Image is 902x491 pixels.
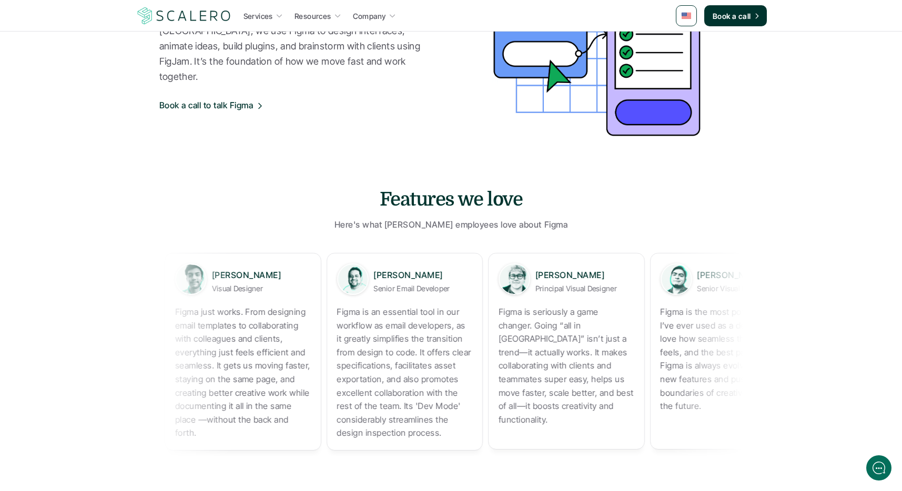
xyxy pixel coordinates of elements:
[656,305,792,413] p: Figma is the most powerful tool I’ve ever used as a designer. I just love how seamless the workfl...
[353,11,386,22] p: Company
[544,218,567,232] p: Figma
[369,268,468,282] p: [PERSON_NAME]
[16,51,195,68] h1: Hi! Welcome to [GEOGRAPHIC_DATA].
[16,70,195,120] h2: Let us know if we can help with lifecycle marketing.
[332,305,468,440] p: Figma is an essential tool in our workflow as email developers, as it greatly simplifies the tran...
[293,187,609,213] h3: Features we love
[531,281,630,294] p: Principal Visual Designer
[159,93,264,119] a: Book a call to talk Figma
[136,6,232,25] a: Scalero company logo
[159,99,253,112] p: Book a call to talk Figma
[335,218,542,232] p: Here's what [PERSON_NAME] employees love about
[369,281,468,294] p: Senior Email Developer
[693,281,792,294] p: Senior Visual Designer
[693,268,792,282] p: [PERSON_NAME]
[866,455,891,480] iframe: gist-messenger-bubble-iframe
[88,367,133,374] span: We run on Gist
[295,11,331,22] p: Resources
[170,305,306,440] p: Figma just works. From designing email templates to collaborating with colleagues and clients, ev...
[531,268,630,282] p: [PERSON_NAME]
[68,146,126,154] span: New conversation
[713,11,751,22] p: Book a call
[244,11,273,22] p: Services
[136,6,232,26] img: Scalero company logo
[207,281,306,294] p: Visual Designer
[494,305,630,426] p: Figma is seriously a game changer. Going “all in [GEOGRAPHIC_DATA]” isn’t just a trend—it actuall...
[16,139,194,160] button: New conversation
[704,5,767,26] a: Book a call
[207,268,306,282] p: [PERSON_NAME]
